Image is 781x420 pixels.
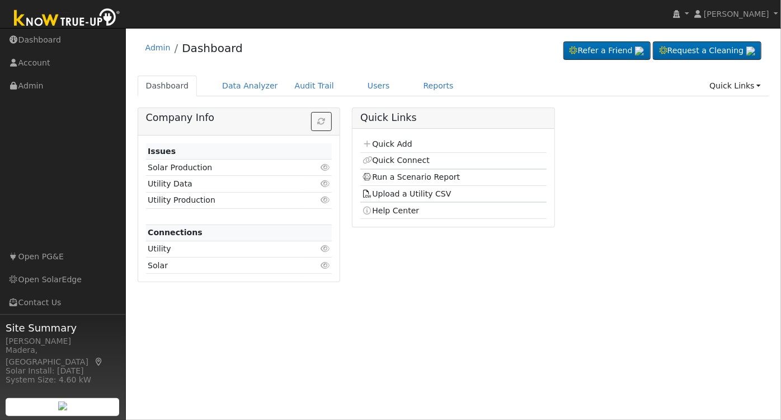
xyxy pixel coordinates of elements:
[363,156,430,165] a: Quick Connect
[704,10,769,18] span: [PERSON_NAME]
[148,228,203,237] strong: Connections
[146,258,302,274] td: Solar
[138,76,197,96] a: Dashboard
[8,6,126,31] img: Know True-Up
[58,402,67,410] img: retrieve
[360,112,546,124] h5: Quick Links
[363,172,460,181] a: Run a Scenario Report
[415,76,462,96] a: Reports
[653,41,761,60] a: Request a Cleaning
[146,241,302,257] td: Utility
[746,46,755,55] img: retrieve
[145,43,171,52] a: Admin
[182,41,243,55] a: Dashboard
[6,365,120,377] div: Solar Install: [DATE]
[146,192,302,208] td: Utility Production
[320,196,330,204] i: Click to view
[363,206,420,215] a: Help Center
[6,335,120,347] div: [PERSON_NAME]
[563,41,651,60] a: Refer a Friend
[320,245,330,253] i: Click to view
[363,139,412,148] a: Quick Add
[320,164,330,171] i: Click to view
[363,189,451,198] a: Upload a Utility CSV
[320,180,330,188] i: Click to view
[146,176,302,192] td: Utility Data
[6,320,120,335] span: Site Summary
[146,112,332,124] h5: Company Info
[359,76,398,96] a: Users
[6,344,120,368] div: Madera, [GEOGRAPHIC_DATA]
[214,76,286,96] a: Data Analyzer
[635,46,644,55] img: retrieve
[148,147,176,156] strong: Issues
[6,374,120,386] div: System Size: 4.60 kW
[701,76,769,96] a: Quick Links
[94,357,104,366] a: Map
[146,160,302,176] td: Solar Production
[320,262,330,269] i: Click to view
[286,76,342,96] a: Audit Trail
